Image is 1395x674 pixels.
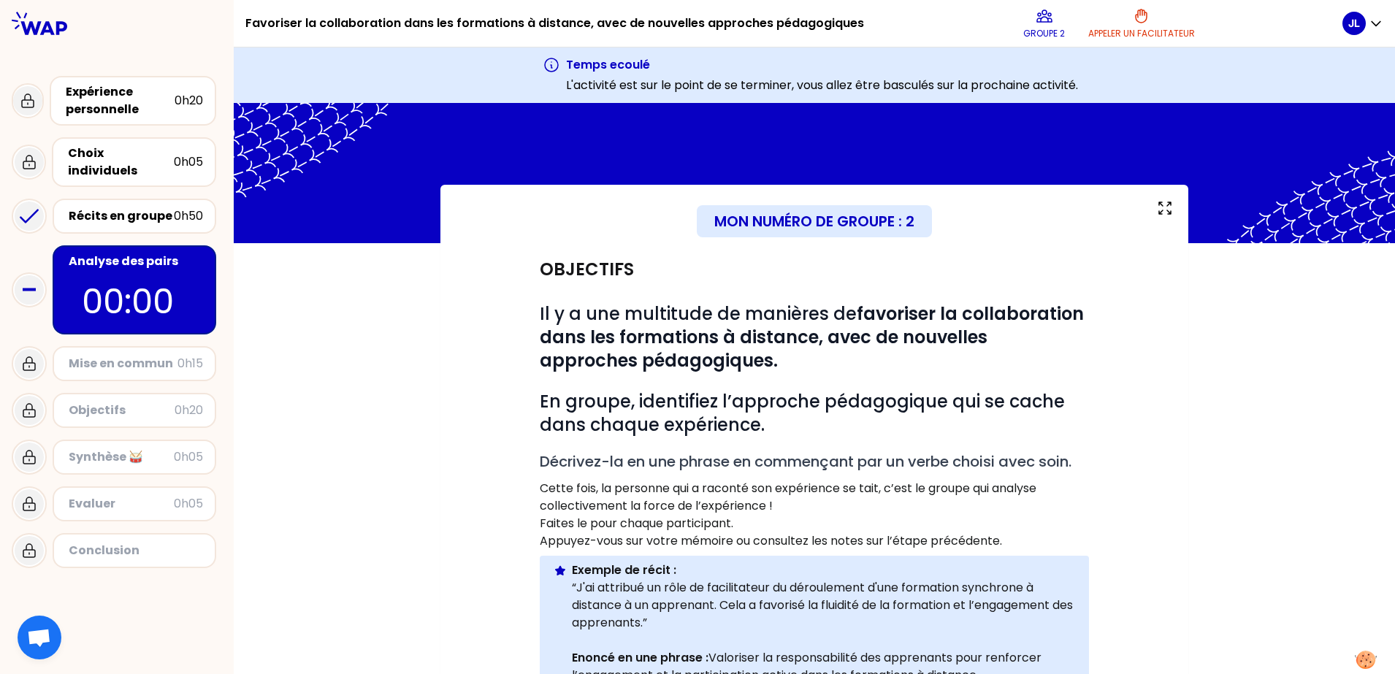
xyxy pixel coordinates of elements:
[1023,28,1065,39] p: Groupe 2
[174,153,203,171] div: 0h05
[540,480,1089,515] p: Cette fois, la personne qui a raconté son expérience se tait, c’est le groupe qui analyse collect...
[572,649,708,666] strong: Enoncé en une phrase :
[540,389,1069,437] span: En groupe, identifiez l’approche pédagogique qui se cache dans chaque expérience.
[175,92,203,110] div: 0h20
[1088,28,1195,39] p: Appeler un facilitateur
[697,205,932,237] div: Mon numéro de groupe : 2
[177,355,203,372] div: 0h15
[566,56,1078,74] h3: Temps ecoulé
[68,145,174,180] div: Choix individuels
[540,451,1071,472] span: Décrivez-la en une phrase en commençant par un verbe choisi avec soin.
[69,355,177,372] div: Mise en commun
[69,542,203,559] div: Conclusion
[1342,12,1383,35] button: JL
[540,532,1089,550] p: Appuyez-vous sur votre mémoire ou consultez les notes sur l’étape précédente.
[174,495,203,513] div: 0h05
[69,253,203,270] div: Analyse des pairs
[566,77,1078,94] p: L'activité est sur le point de se terminer, vous allez être basculés sur la prochaine activité.
[174,207,203,225] div: 0h50
[66,83,175,118] div: Expérience personnelle
[540,302,1088,372] strong: favoriser la collaboration dans les formations à distance, avec de nouvelles approches pédagogiques.
[69,207,174,225] div: Récits en groupe
[540,258,634,281] h2: Objectifs
[1082,1,1201,45] button: Appeler un facilitateur
[572,562,676,578] strong: Exemple de récit :
[1017,1,1071,45] button: Groupe 2
[175,402,203,419] div: 0h20
[540,302,1088,372] span: Il y a une multitude de manières de
[69,402,175,419] div: Objectifs
[18,616,61,659] div: Ouvrir le chat
[540,515,1089,532] p: Faites le pour chaque participant.
[572,579,1077,632] p: “J'ai attribué un rôle de facilitateur du déroulement d'une formation synchrone à distance à un a...
[174,448,203,466] div: 0h05
[1348,16,1360,31] p: JL
[69,495,174,513] div: Evaluer
[69,448,174,466] div: Synthèse 🥁
[82,276,187,327] p: 00:00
